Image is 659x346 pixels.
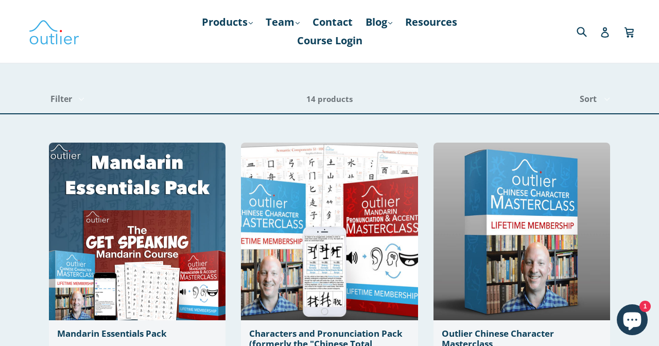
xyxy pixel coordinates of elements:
[400,13,462,31] a: Resources
[307,13,358,31] a: Contact
[261,13,305,31] a: Team
[306,94,353,104] span: 14 products
[197,13,258,31] a: Products
[614,304,651,338] inbox-online-store-chat: Shopify online store chat
[57,328,217,339] div: Mandarin Essentials Pack
[241,143,418,320] img: Chinese Total Package Outlier Linguistics
[433,143,610,320] img: Outlier Chinese Character Masterclass Outlier Linguistics
[28,16,80,46] img: Outlier Linguistics
[49,143,226,320] img: Mandarin Essentials Pack
[360,13,397,31] a: Blog
[292,31,368,50] a: Course Login
[574,21,602,42] input: Search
